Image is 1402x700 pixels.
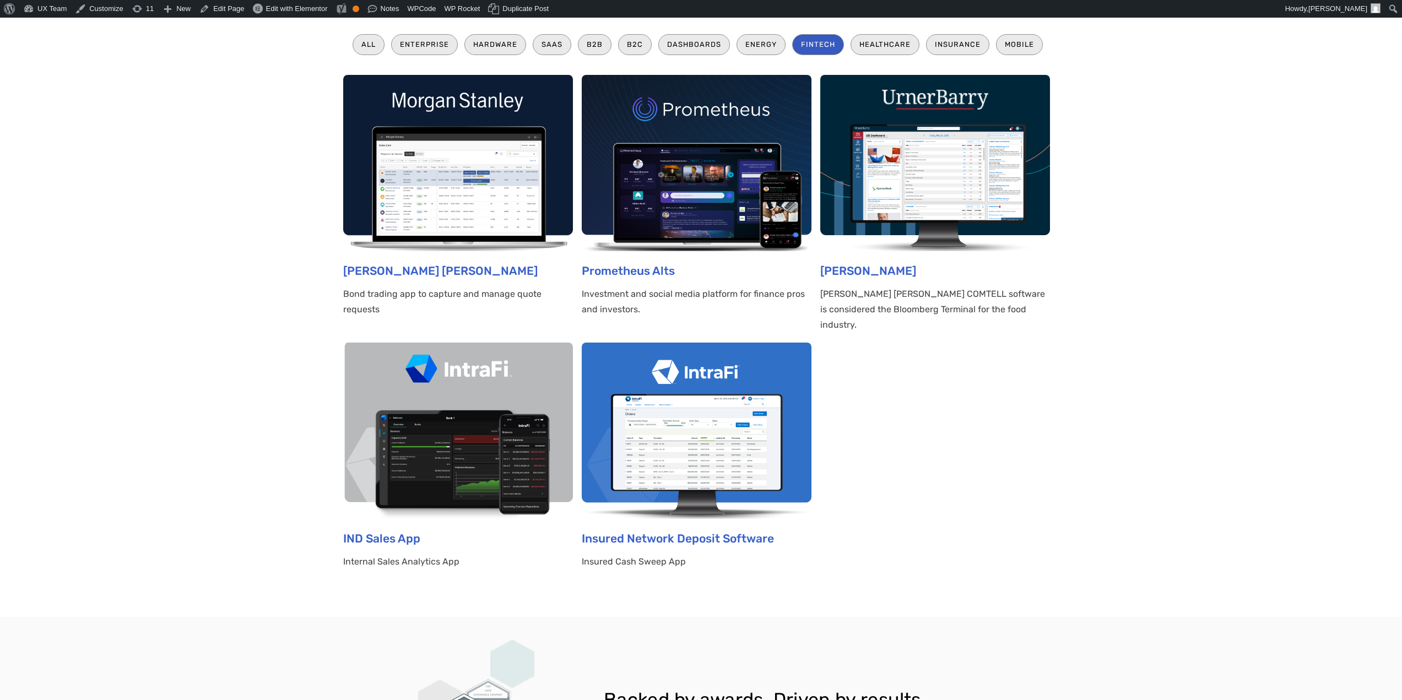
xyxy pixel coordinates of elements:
li: Energy [737,34,786,55]
p: Internal Sales Analytics App [343,554,573,569]
a: Prometheus Alts [582,264,675,278]
input: Subscribe to UX Team newsletter. [3,155,10,162]
span: Last Name [216,1,256,10]
p: [PERSON_NAME] [PERSON_NAME] COMTELL software is considered the Bloomberg Terminal for the food in... [820,286,1050,333]
p: Investment and social media platform for finance pros and investors. [582,286,811,317]
li: Healthcare [851,34,919,55]
li: Hardware [464,34,526,55]
img: IntraFi cash sweep software [582,343,811,519]
img: Prometheus Alts [582,75,811,251]
a: [PERSON_NAME] [820,264,916,278]
li: Fintech [792,34,844,55]
img: Urner Barry [820,75,1050,251]
div: OK [353,6,359,12]
iframe: Chat Widget [1347,647,1402,700]
li: B2C [618,34,652,55]
p: Insured Cash Sweep App [582,554,811,569]
li: SaaS [533,34,571,55]
span: Subscribe to UX Team newsletter. [14,153,429,163]
a: Insured Network Deposit Software [582,531,774,545]
li: Enterprise [391,34,458,55]
li: Insurance [926,34,989,55]
img: IND Sales App [343,343,573,519]
li: Mobile [996,34,1043,55]
li: All [353,34,385,55]
li: B2B [578,34,611,55]
span: Edit with Elementor [266,4,328,13]
p: Bond trading app to capture and manage quote requests [343,286,573,317]
span: [PERSON_NAME] [1308,4,1367,13]
a: IND Sales App [343,531,420,545]
a: [PERSON_NAME] [PERSON_NAME] [343,264,538,278]
li: Dashboards [658,34,730,55]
